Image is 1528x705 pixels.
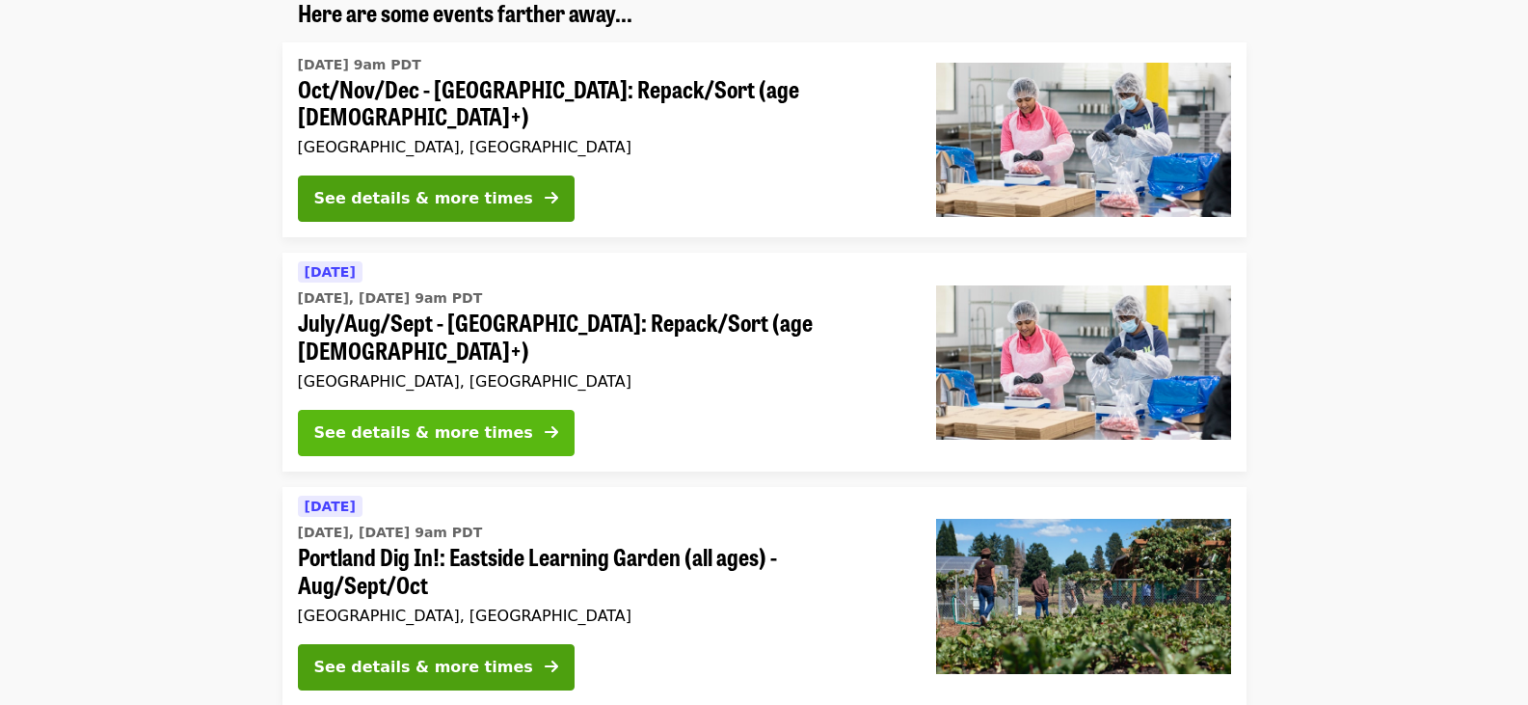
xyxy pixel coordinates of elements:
[298,607,905,625] div: [GEOGRAPHIC_DATA], [GEOGRAPHIC_DATA]
[314,421,533,445] div: See details & more times
[545,423,558,442] i: arrow-right icon
[298,138,905,156] div: [GEOGRAPHIC_DATA], [GEOGRAPHIC_DATA]
[298,644,575,691] button: See details & more times
[298,309,905,365] span: July/Aug/Sept - [GEOGRAPHIC_DATA]: Repack/Sort (age [DEMOGRAPHIC_DATA]+)
[936,519,1231,673] img: Portland Dig In!: Eastside Learning Garden (all ages) - Aug/Sept/Oct organized by Oregon Food Bank
[298,55,421,75] time: [DATE] 9am PDT
[282,253,1247,472] a: See details for "July/Aug/Sept - Beaverton: Repack/Sort (age 10+)"
[298,75,905,131] span: Oct/Nov/Dec - [GEOGRAPHIC_DATA]: Repack/Sort (age [DEMOGRAPHIC_DATA]+)
[936,285,1231,440] img: July/Aug/Sept - Beaverton: Repack/Sort (age 10+) organized by Oregon Food Bank
[314,187,533,210] div: See details & more times
[298,288,483,309] time: [DATE], [DATE] 9am PDT
[305,499,356,514] span: [DATE]
[936,63,1231,217] img: Oct/Nov/Dec - Beaverton: Repack/Sort (age 10+) organized by Oregon Food Bank
[298,523,483,543] time: [DATE], [DATE] 9am PDT
[298,543,905,599] span: Portland Dig In!: Eastside Learning Garden (all ages) - Aug/Sept/Oct
[305,264,356,280] span: [DATE]
[545,189,558,207] i: arrow-right icon
[298,410,575,456] button: See details & more times
[314,656,533,679] div: See details & more times
[282,42,1247,238] a: See details for "Oct/Nov/Dec - Beaverton: Repack/Sort (age 10+)"
[298,372,905,391] div: [GEOGRAPHIC_DATA], [GEOGRAPHIC_DATA]
[545,658,558,676] i: arrow-right icon
[298,176,575,222] button: See details & more times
